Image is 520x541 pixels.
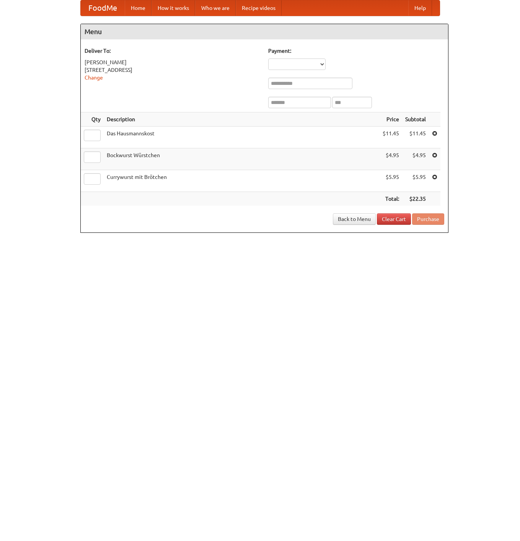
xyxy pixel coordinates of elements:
[195,0,236,16] a: Who we are
[380,148,402,170] td: $4.95
[236,0,282,16] a: Recipe videos
[85,66,261,74] div: [STREET_ADDRESS]
[81,112,104,127] th: Qty
[402,170,429,192] td: $5.95
[152,0,195,16] a: How it works
[104,112,380,127] th: Description
[380,170,402,192] td: $5.95
[380,192,402,206] th: Total:
[81,24,448,39] h4: Menu
[402,192,429,206] th: $22.35
[402,148,429,170] td: $4.95
[380,127,402,148] td: $11.45
[125,0,152,16] a: Home
[408,0,432,16] a: Help
[412,213,444,225] button: Purchase
[402,112,429,127] th: Subtotal
[333,213,376,225] a: Back to Menu
[104,127,380,148] td: Das Hausmannskost
[85,47,261,55] h5: Deliver To:
[85,58,261,66] div: [PERSON_NAME]
[104,148,380,170] td: Bockwurst Würstchen
[380,112,402,127] th: Price
[85,75,103,81] a: Change
[268,47,444,55] h5: Payment:
[377,213,411,225] a: Clear Cart
[402,127,429,148] td: $11.45
[81,0,125,16] a: FoodMe
[104,170,380,192] td: Currywurst mit Brötchen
